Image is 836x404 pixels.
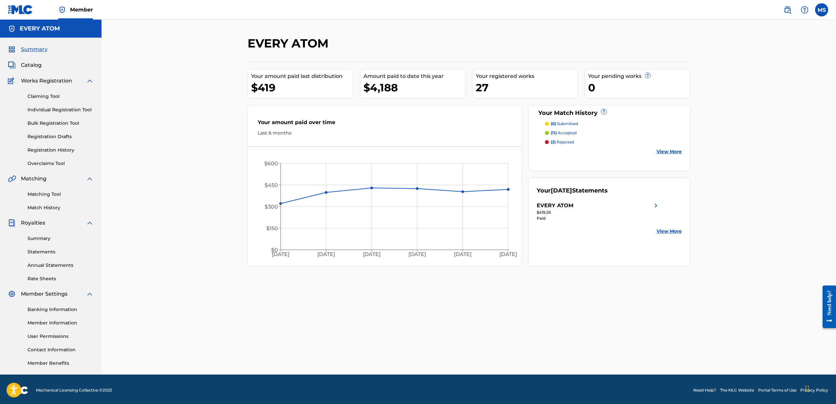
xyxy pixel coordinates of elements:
[86,175,94,183] img: expand
[271,251,289,258] tspan: [DATE]
[264,204,278,210] tspan: $300
[8,5,33,14] img: MLC Logo
[8,61,42,69] a: CatalogCatalog
[251,72,353,80] div: Your amount paid last distribution
[28,333,94,340] a: User Permissions
[551,187,572,194] span: [DATE]
[264,160,278,167] tspan: $600
[476,80,578,95] div: 27
[537,186,608,195] div: Your Statements
[8,219,16,227] img: Royalties
[693,387,716,393] a: Need Help?
[317,251,335,258] tspan: [DATE]
[21,290,67,298] span: Member Settings
[652,202,660,210] img: right chevron icon
[537,215,660,221] div: Paid
[551,130,557,135] span: (11)
[801,6,808,14] img: help
[21,46,47,53] span: Summary
[537,109,682,118] div: Your Match History
[28,93,94,100] a: Claiming Tool
[758,387,796,393] a: Portal Terms of Use
[70,6,93,13] span: Member
[545,121,682,127] a: (0) submitted
[28,147,94,154] a: Registration History
[588,80,690,95] div: 0
[8,46,47,53] a: SummarySummary
[551,121,578,127] p: submitted
[8,290,16,298] img: Member Settings
[58,6,66,14] img: Top Rightsholder
[28,306,94,313] a: Banking Information
[36,387,112,393] span: Mechanical Licensing Collective © 2025
[258,119,512,130] div: Your amount paid over time
[657,228,682,235] a: View More
[28,191,94,198] a: Matching Tool
[28,248,94,255] a: Statements
[21,175,46,183] span: Matching
[815,3,828,16] div: User Menu
[363,72,465,80] div: Amount paid to date this year
[86,219,94,227] img: expand
[805,379,809,399] div: Drag
[21,219,45,227] span: Royalties
[28,346,94,353] a: Contact Information
[251,80,353,95] div: $419
[8,61,16,69] img: Catalog
[28,320,94,326] a: Member Information
[545,130,682,136] a: (11) accepted
[271,247,278,253] tspan: $0
[551,139,574,145] p: rejected
[8,25,16,33] img: Accounts
[8,77,16,85] img: Works Registration
[264,182,278,188] tspan: $450
[601,109,606,114] span: ?
[537,202,660,221] a: EVERY ATOMright chevron icon$419.26Paid
[28,106,94,113] a: Individual Registration Tool
[798,3,811,16] div: Help
[454,251,472,258] tspan: [DATE]
[266,225,278,231] tspan: $150
[476,72,578,80] div: Your registered works
[86,77,94,85] img: expand
[8,46,16,53] img: Summary
[818,280,836,334] iframe: Resource Center
[20,25,60,32] h5: EVERY ATOM
[800,387,828,393] a: Privacy Policy
[537,202,573,210] div: EVERY ATOM
[28,262,94,269] a: Annual Statements
[363,251,381,258] tspan: [DATE]
[551,139,556,144] span: (2)
[28,204,94,211] a: Match History
[499,251,517,258] tspan: [DATE]
[21,77,72,85] span: Works Registration
[588,72,690,80] div: Your pending works
[545,139,682,145] a: (2) rejected
[784,6,791,14] img: search
[28,160,94,167] a: Overclaims Tool
[28,120,94,127] a: Bulk Registration Tool
[258,130,512,137] div: Last 6 months
[657,148,682,155] a: View More
[781,3,794,16] a: Public Search
[363,80,465,95] div: $4,188
[28,133,94,140] a: Registration Drafts
[551,121,556,126] span: (0)
[248,36,332,51] h2: EVERY ATOM
[645,73,650,78] span: ?
[21,61,42,69] span: Catalog
[720,387,754,393] a: The MLC Website
[537,210,660,215] div: $419.26
[28,235,94,242] a: Summary
[803,373,836,404] iframe: Chat Widget
[86,290,94,298] img: expand
[408,251,426,258] tspan: [DATE]
[28,360,94,367] a: Member Benefits
[28,275,94,282] a: Rate Sheets
[8,175,16,183] img: Matching
[551,130,577,136] p: accepted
